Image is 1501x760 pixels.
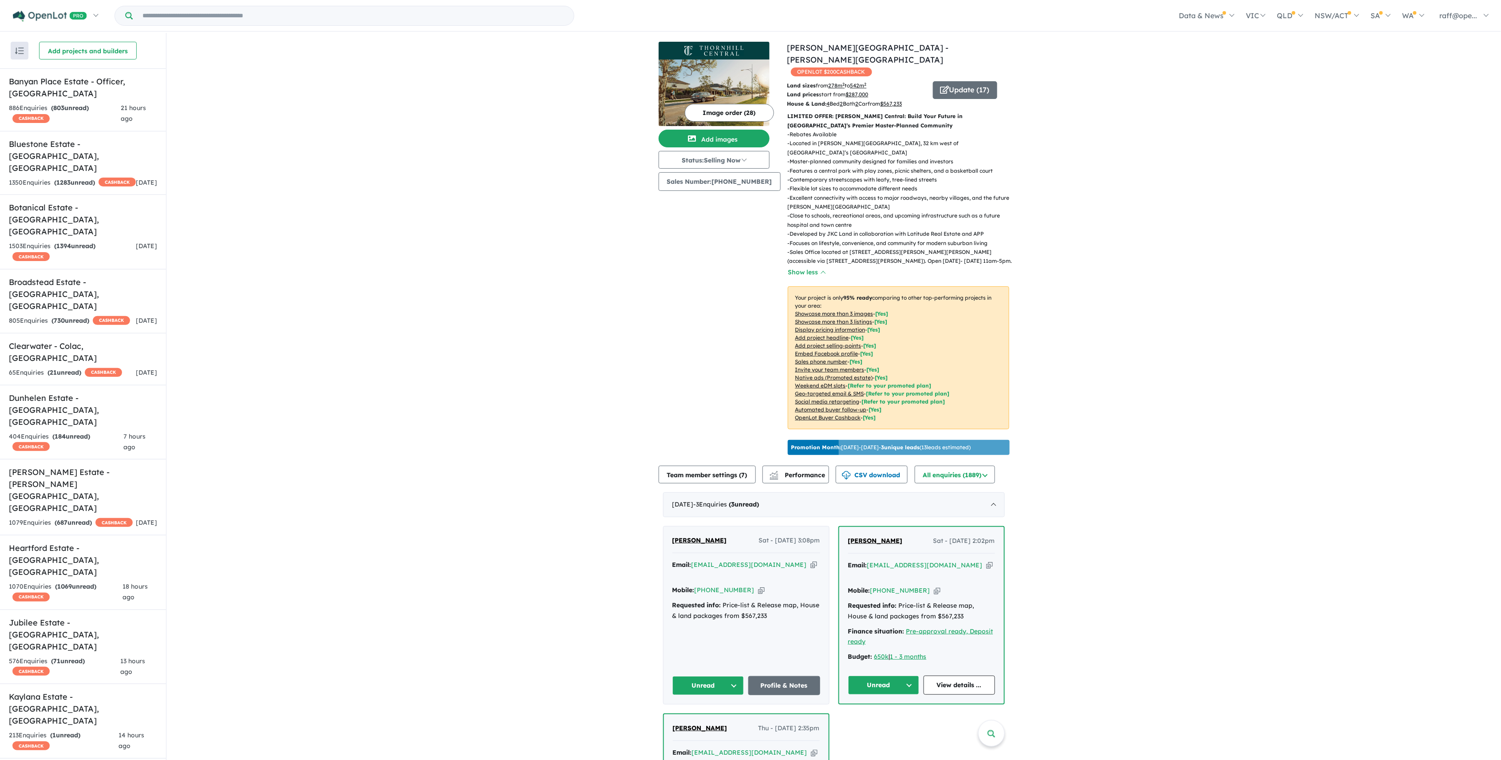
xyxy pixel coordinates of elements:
[50,368,57,376] span: 21
[848,382,932,389] span: [Refer to your promoted plan]
[56,178,71,186] span: 1283
[890,653,927,661] a: 1 - 3 months
[9,518,133,528] div: 1079 Enquir ies
[788,194,1016,212] p: - Excellent connectivity with access to major roadways, nearby villages, and the future [PERSON_N...
[866,390,950,397] span: [Refer to your promoted plan]
[924,676,995,695] a: View details ...
[685,104,774,122] button: Image order (28)
[51,657,85,665] strong: ( unread)
[136,242,157,250] span: [DATE]
[99,178,136,186] span: CASHBACK
[659,59,770,126] img: Thornhill Central Estate - Thornhill Park
[673,748,692,756] strong: Email:
[673,723,727,734] a: [PERSON_NAME]
[742,471,745,479] span: 7
[795,382,846,389] u: Weekend eDM slots
[672,536,727,544] span: [PERSON_NAME]
[771,471,826,479] span: Performance
[136,317,157,325] span: [DATE]
[9,617,157,653] h5: Jubilee Estate - [GEOGRAPHIC_DATA] , [GEOGRAPHIC_DATA]
[788,248,1016,266] p: - Sales Office located at [STREET_ADDRESS][PERSON_NAME][PERSON_NAME] (accessible via [STREET_ADDR...
[848,676,920,695] button: Unread
[862,398,945,405] span: [Refer to your promoted plan]
[672,601,721,609] strong: Requested info:
[848,537,903,545] span: [PERSON_NAME]
[874,653,889,661] a: 650k
[795,374,873,381] u: Native ads (Promoted estate)
[93,316,130,325] span: CASHBACK
[659,466,756,483] button: Team member settings (7)
[118,731,144,750] span: 14 hours ago
[51,317,89,325] strong: ( unread)
[788,239,1016,248] p: - Focuses on lifestyle, convenience, and community for modern suburban living
[136,368,157,376] span: [DATE]
[85,368,122,377] span: CASHBACK
[934,586,940,595] button: Copy
[870,586,930,594] a: [PHONE_NUMBER]
[788,139,1016,157] p: - Located in [PERSON_NAME][GEOGRAPHIC_DATA], 32 km west of [GEOGRAPHIC_DATA]’s [GEOGRAPHIC_DATA]
[827,100,830,107] u: 4
[659,172,781,191] button: Sales Number:[PHONE_NUMBER]
[864,342,877,349] span: [ Yes ]
[9,656,120,677] div: 576 Enquir ies
[787,81,926,90] p: from
[692,748,807,756] a: [EMAIL_ADDRESS][DOMAIN_NAME]
[865,82,867,87] sup: 2
[787,91,819,98] b: Land prices
[868,326,881,333] span: [ Yes ]
[787,90,926,99] p: start from
[12,741,50,750] span: CASHBACK
[672,600,820,621] div: Price-list & Release map, House & land packages from $567,233
[795,342,861,349] u: Add project selling-points
[881,444,920,451] b: 3 unique leads
[120,657,145,676] span: 13 hours ago
[673,724,727,732] span: [PERSON_NAME]
[9,103,121,124] div: 886 Enquir ies
[915,466,995,483] button: All enquiries (1889)
[672,586,695,594] strong: Mobile:
[842,471,851,480] img: download icon
[788,157,1016,166] p: - Master-planned community designed for families and investors
[50,731,80,739] strong: ( unread)
[731,500,735,508] span: 3
[933,81,997,99] button: Update (17)
[12,442,50,451] span: CASHBACK
[770,471,778,476] img: line-chart.svg
[52,731,56,739] span: 1
[795,406,867,413] u: Automated buyer follow-up
[672,676,744,695] button: Unread
[47,368,81,376] strong: ( unread)
[136,178,157,186] span: [DATE]
[54,178,95,186] strong: ( unread)
[787,100,827,107] b: House & Land:
[9,582,122,603] div: 1070 Enquir ies
[53,104,64,112] span: 803
[875,318,888,325] span: [ Yes ]
[851,334,864,341] span: [ Yes ]
[122,582,148,601] span: 18 hours ago
[770,474,778,479] img: bar-chart.svg
[788,166,1016,175] p: - Features a central park with play zones, picnic shelters, and a basketball court
[663,492,1005,517] div: [DATE]
[848,561,867,569] strong: Email:
[856,100,859,107] u: 2
[56,242,71,250] span: 1394
[788,286,1009,429] p: Your project is only comparing to other top-performing projects in your area: - - - - - - - - - -...
[55,582,96,590] strong: ( unread)
[12,593,50,602] span: CASHBACK
[52,432,90,440] strong: ( unread)
[867,561,983,569] a: [EMAIL_ADDRESS][DOMAIN_NAME]
[795,398,860,405] u: Social media retargeting
[829,82,845,89] u: 278 m
[795,366,865,373] u: Invite your team members
[787,99,926,108] p: Bed Bath Car from
[788,175,1016,184] p: - Contemporary streetscapes with leafy, tree-lined streets
[848,627,993,646] a: Pre-approval ready, Deposit ready
[9,276,157,312] h5: Broadstead Estate - [GEOGRAPHIC_DATA] , [GEOGRAPHIC_DATA]
[850,82,867,89] u: 542 m
[51,104,89,112] strong: ( unread)
[9,202,157,237] h5: Botanical Estate - [GEOGRAPHIC_DATA] , [GEOGRAPHIC_DATA]
[788,130,1016,139] p: - Rebates Available
[9,431,123,453] div: 404 Enquir ies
